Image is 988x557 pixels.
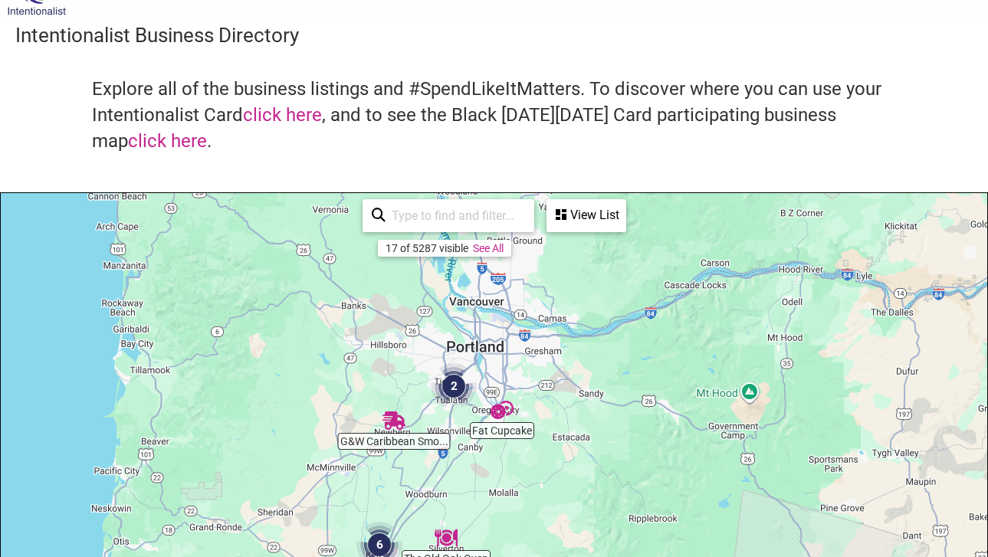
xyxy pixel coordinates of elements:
div: The Old Oak Oven [435,526,458,549]
a: click here [243,104,322,126]
div: G&W Caribbean Smoked BBQ [382,409,405,432]
div: View List [548,201,625,230]
a: click here [128,130,207,152]
h3: Intentionalist Business Directory [15,21,973,49]
div: Type to search and filter [363,199,534,232]
div: See a list of the visible businesses [547,199,626,232]
div: 17 of 5287 visible [386,242,468,254]
input: Type to find and filter... [386,201,525,231]
div: 2 [431,363,477,409]
a: See All [473,242,504,254]
h4: Explore all of the business listings and #SpendLikeItMatters. To discover where you can use your ... [92,77,896,154]
div: Fat Cupcake [491,398,514,421]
